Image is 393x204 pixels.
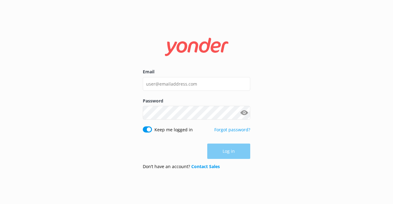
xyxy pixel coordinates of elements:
p: Don’t have an account? [143,163,220,170]
a: Forgot password? [214,127,250,133]
label: Email [143,68,250,75]
input: user@emailaddress.com [143,77,250,91]
label: Keep me logged in [154,126,193,133]
button: Show password [238,107,250,119]
a: Contact Sales [191,164,220,169]
label: Password [143,98,250,104]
